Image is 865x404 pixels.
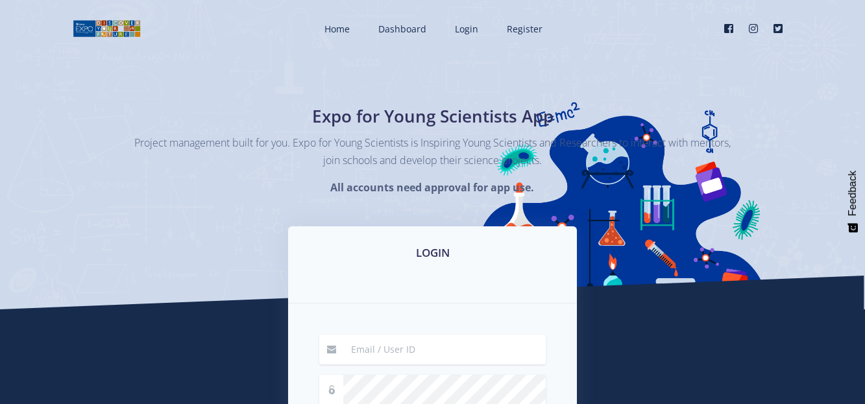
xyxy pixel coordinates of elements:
input: Email / User ID [343,335,546,364]
span: Login [455,23,478,35]
img: logo01.png [73,19,141,38]
span: Dashboard [378,23,426,35]
strong: All accounts need approval for app use. [330,180,534,195]
span: Register [507,23,542,35]
a: Home [311,12,360,46]
span: Home [324,23,350,35]
h3: LOGIN [304,244,561,261]
p: Project management built for you. Expo for Young Scientists is Inspiring Young Scientists and Res... [134,134,731,169]
a: Login [442,12,489,46]
h1: Expo for Young Scientists App [196,104,670,129]
a: Register [494,12,553,46]
span: Feedback [847,171,859,216]
button: Feedback - Show survey [840,158,865,246]
a: Dashboard [365,12,437,46]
